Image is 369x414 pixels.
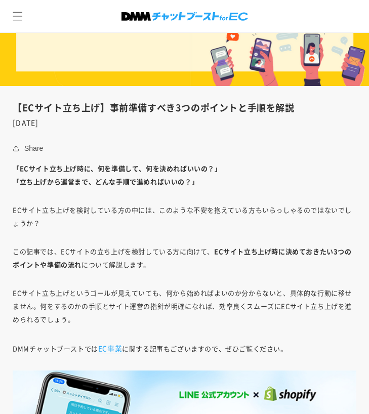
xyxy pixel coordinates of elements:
img: 株式会社DMM Boost [121,12,248,21]
h1: 【ECサイト立ち上げ】事前準備すべき3つのポイントと手順を解説 [13,102,356,113]
a: EC事業 [98,343,122,353]
button: Share [13,142,46,154]
time: [DATE] [13,117,39,128]
span: ECサイト立ち上げを検討している方の中には、このような不安を抱えている方もいらっしゃるのではないでしょうか？ [13,205,352,228]
span: ECサイト立ち上げというゴールが見えていても、何から始めればよいのか分からないと、具体的な行動に移せません。何をするのかの手順とサイト運営の指針が明確になれば、効率良くスムーズにECサイト立ち上... [13,288,352,324]
p: DMMチャットブーストでは に関する記事もございますので、ぜひご覧ください。 [13,341,356,355]
span: この記事では、ECサイトの立ち上げを検討している方に向けて、 [13,246,214,256]
span: について解説します。 [81,260,150,269]
strong: 「ECサイト立ち上げ時に、何を準備して、何を決めればいいの？」 「立ち上げから運営まで、どんな手順で進めればいいの？」 [13,163,222,186]
summary: メニュー [7,5,29,27]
